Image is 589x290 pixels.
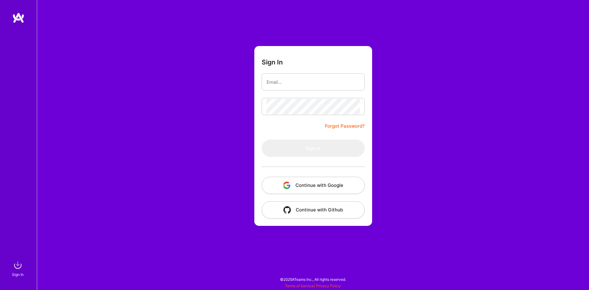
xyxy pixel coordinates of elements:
[262,58,283,66] h3: Sign In
[262,177,365,194] button: Continue with Google
[325,122,365,130] a: Forgot Password?
[37,272,589,287] div: © 2025 ATeams Inc., All rights reserved.
[12,12,25,23] img: logo
[316,284,341,288] a: Privacy Policy
[12,271,24,278] div: Sign In
[283,182,291,189] img: icon
[283,206,291,214] img: icon
[13,259,24,278] a: sign inSign In
[262,140,365,157] button: Sign In
[12,259,24,271] img: sign in
[262,201,365,218] button: Continue with Github
[267,74,360,90] input: Email...
[285,284,314,288] a: Terms of Service
[285,284,341,288] span: |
